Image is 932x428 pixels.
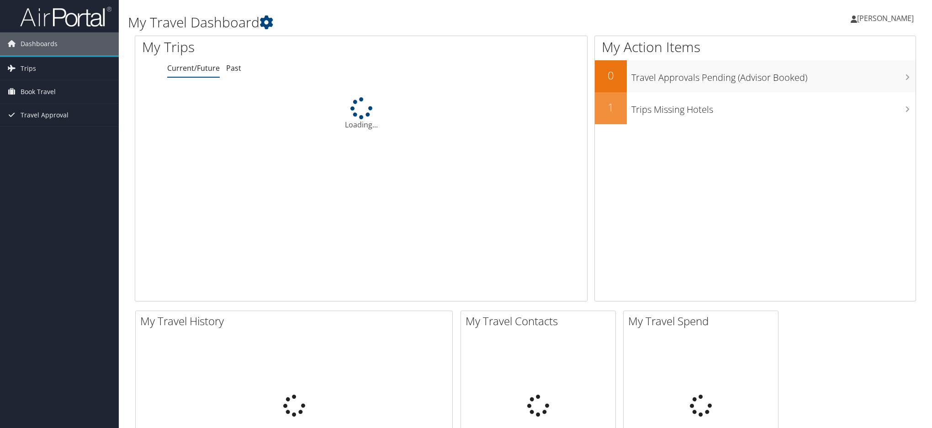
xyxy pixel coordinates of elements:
[595,100,627,115] h2: 1
[140,313,452,329] h2: My Travel History
[595,60,916,92] a: 0Travel Approvals Pending (Advisor Booked)
[595,92,916,124] a: 1Trips Missing Hotels
[631,99,916,116] h3: Trips Missing Hotels
[466,313,615,329] h2: My Travel Contacts
[167,63,220,73] a: Current/Future
[628,313,778,329] h2: My Travel Spend
[21,80,56,103] span: Book Travel
[857,13,914,23] span: [PERSON_NAME]
[135,97,587,130] div: Loading...
[21,57,36,80] span: Trips
[851,5,923,32] a: [PERSON_NAME]
[226,63,241,73] a: Past
[20,6,111,27] img: airportal-logo.png
[21,32,58,55] span: Dashboards
[142,37,392,57] h1: My Trips
[128,13,658,32] h1: My Travel Dashboard
[595,68,627,83] h2: 0
[631,67,916,84] h3: Travel Approvals Pending (Advisor Booked)
[595,37,916,57] h1: My Action Items
[21,104,69,127] span: Travel Approval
